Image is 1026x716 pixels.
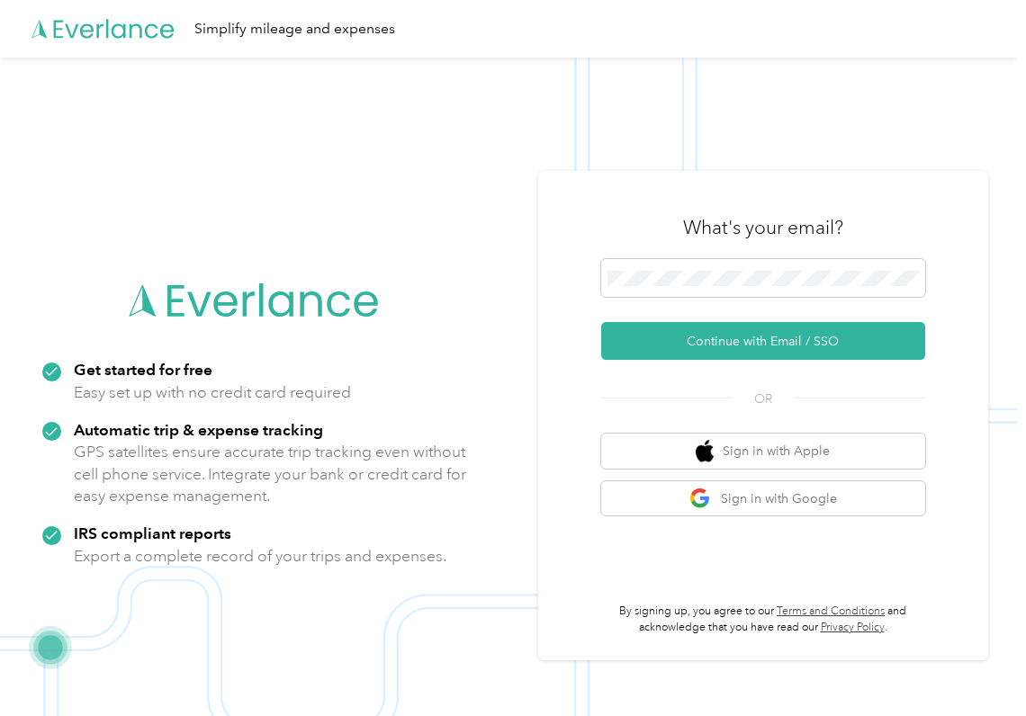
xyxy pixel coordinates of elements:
p: By signing up, you agree to our and acknowledge that you have read our . [601,604,925,635]
h3: What's your email? [683,215,843,240]
div: Simplify mileage and expenses [194,18,395,40]
button: google logoSign in with Google [601,481,925,516]
p: Easy set up with no credit card required [74,381,351,404]
iframe: Everlance-gr Chat Button Frame [925,615,1026,716]
strong: Automatic trip & expense tracking [74,420,323,439]
p: Export a complete record of your trips and expenses. [74,545,446,568]
img: apple logo [696,440,714,462]
a: Terms and Conditions [777,604,885,618]
p: GPS satellites ensure accurate trip tracking even without cell phone service. Integrate your bank... [74,441,467,507]
a: Privacy Policy [821,621,885,634]
button: apple logoSign in with Apple [601,434,925,469]
button: Continue with Email / SSO [601,322,925,360]
span: OR [732,389,795,408]
img: google logo [689,488,712,510]
strong: IRS compliant reports [74,524,231,542]
strong: Get started for free [74,360,212,379]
